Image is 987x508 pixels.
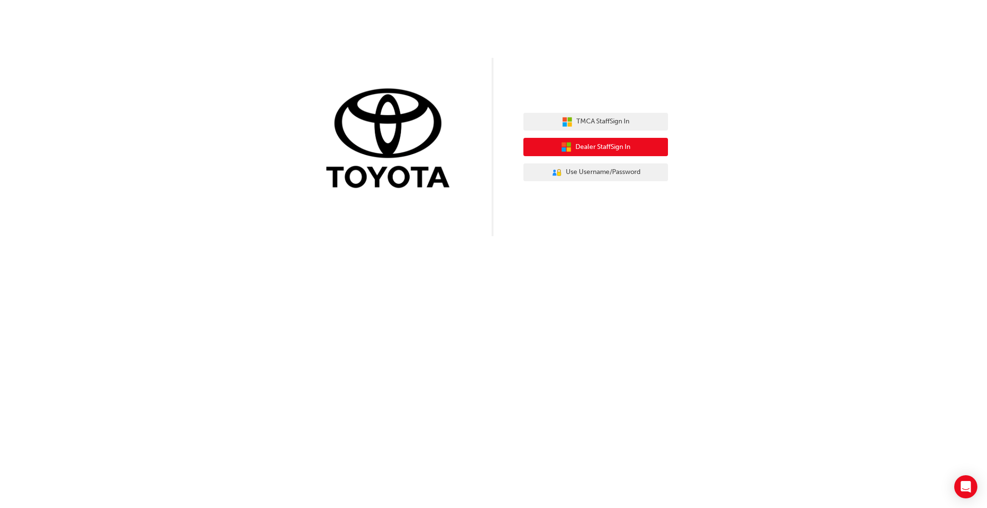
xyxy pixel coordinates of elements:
span: Dealer Staff Sign In [575,142,630,153]
img: Trak [319,86,464,193]
button: Use Username/Password [523,163,668,182]
div: Open Intercom Messenger [954,475,977,498]
button: TMCA StaffSign In [523,113,668,131]
button: Dealer StaffSign In [523,138,668,156]
span: TMCA Staff Sign In [576,116,629,127]
span: Use Username/Password [566,167,640,178]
